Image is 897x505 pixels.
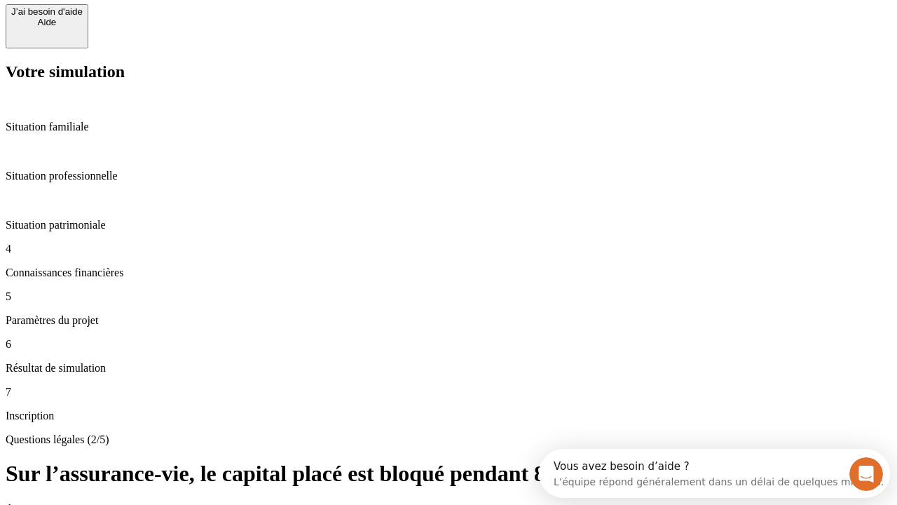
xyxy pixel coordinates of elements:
p: Résultat de simulation [6,362,891,375]
iframe: Intercom live chat discovery launcher [539,449,890,498]
h2: Votre simulation [6,62,891,81]
div: Ouvrir le Messenger Intercom [6,6,386,44]
p: Connaissances financières [6,267,891,279]
h1: Sur l’assurance-vie, le capital placé est bloqué pendant 8 ans ? [6,461,891,487]
p: 7 [6,386,891,398]
button: J’ai besoin d'aideAide [6,4,88,48]
p: Questions légales (2/5) [6,433,891,446]
div: L’équipe répond généralement dans un délai de quelques minutes. [15,23,345,38]
p: Paramètres du projet [6,314,891,327]
p: 5 [6,290,891,303]
p: 4 [6,243,891,255]
p: Situation patrimoniale [6,219,891,231]
p: Situation professionnelle [6,170,891,182]
div: Vous avez besoin d’aide ? [15,12,345,23]
iframe: Intercom live chat [849,457,883,491]
div: J’ai besoin d'aide [11,6,83,17]
p: Inscription [6,410,891,422]
p: 6 [6,338,891,351]
div: Aide [11,17,83,27]
p: Situation familiale [6,121,891,133]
